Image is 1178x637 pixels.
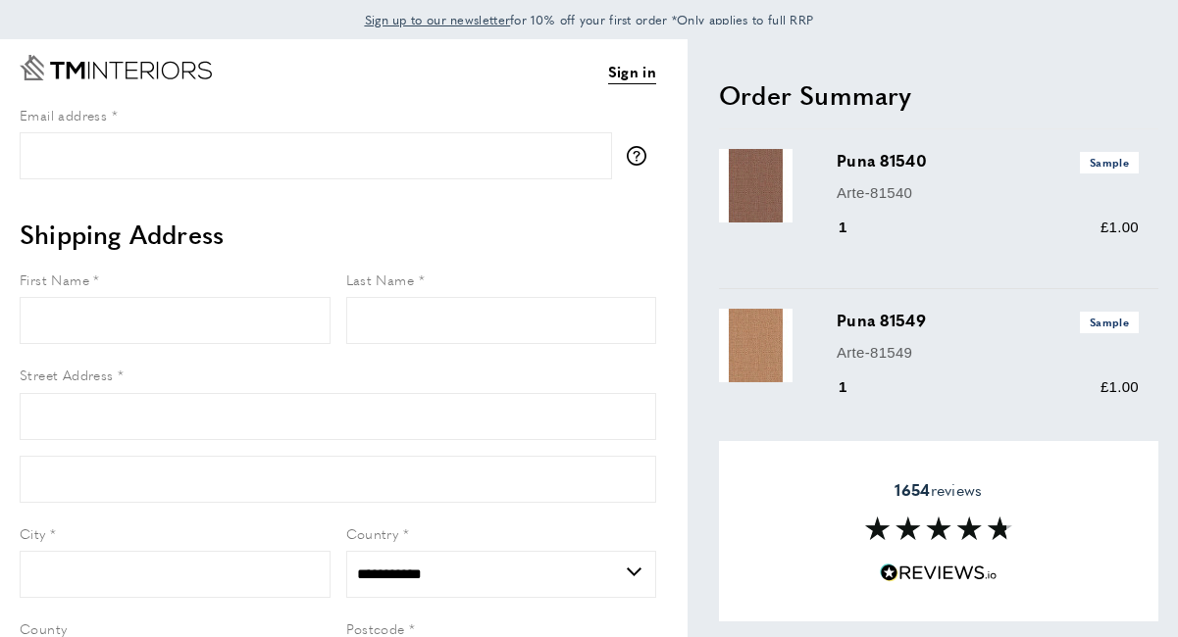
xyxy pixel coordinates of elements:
span: Last Name [346,269,415,289]
span: City [20,523,46,543]
img: Reviews section [865,516,1012,540]
p: Arte-81540 [837,181,1139,205]
p: Arte-81549 [837,341,1139,365]
span: Sign up to our newsletter [365,11,511,28]
span: Sample [1080,312,1139,332]
h3: Puna 81540 [837,149,1139,172]
a: Sign in [608,60,656,84]
span: First Name [20,269,89,289]
img: Reviews.io 5 stars [880,563,998,582]
span: reviews [895,480,982,500]
button: More information [627,146,656,166]
h2: Order Summary [719,77,1158,113]
h2: Shipping Address [20,217,656,252]
img: Puna 81540 [719,149,793,222]
span: Sample [1080,152,1139,172]
span: Country [346,523,399,543]
h3: Puna 81549 [837,309,1139,332]
img: Puna 81549 [719,309,793,382]
a: Sign up to our newsletter [365,10,511,29]
span: Street Address [20,365,114,384]
span: for 10% off your first order *Only applies to full RRP [365,11,814,28]
div: 1 [837,375,875,399]
span: £1.00 [1101,219,1139,235]
span: Email address [20,105,107,124]
a: Go to Home page [20,55,212,80]
strong: 1654 [895,478,930,501]
span: £1.00 [1101,378,1139,395]
div: 1 [837,216,875,239]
